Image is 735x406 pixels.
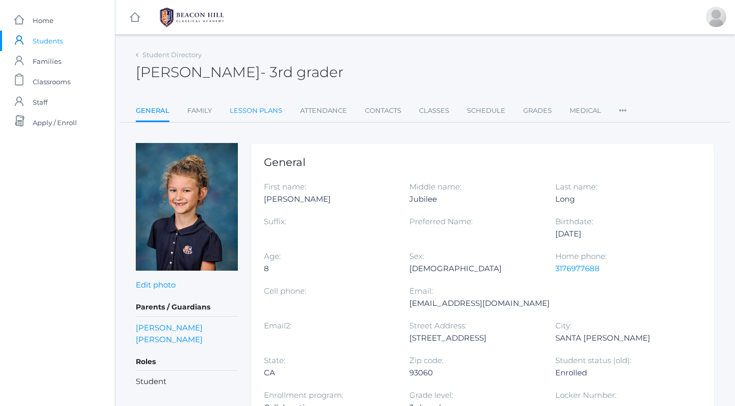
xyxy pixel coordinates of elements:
[409,251,424,261] label: Sex:
[264,156,701,168] h1: General
[409,390,453,400] label: Grade level:
[523,101,552,121] a: Grades
[33,92,47,112] span: Staff
[187,101,212,121] a: Family
[136,322,203,333] a: [PERSON_NAME]
[264,193,394,205] div: [PERSON_NAME]
[555,182,597,192] label: Last name:
[33,31,63,51] span: Students
[230,101,282,121] a: Lesson Plans
[555,355,631,365] label: Student status (old):
[365,101,401,121] a: Contacts
[136,333,203,345] a: [PERSON_NAME]
[154,5,230,30] img: 1_BHCALogos-05.png
[264,390,344,400] label: Enrollment program:
[555,321,572,330] label: City:
[409,217,473,226] label: Preferred Name:
[264,262,394,275] div: 8
[555,251,607,261] label: Home phone:
[264,286,306,296] label: Cell phone:
[555,332,685,344] div: SANTA [PERSON_NAME]
[409,355,444,365] label: Zip code:
[136,280,176,290] a: Edit photo
[264,355,285,365] label: State:
[555,390,617,400] label: Locker Number:
[555,217,593,226] label: Birthdate:
[33,71,70,92] span: Classrooms
[570,101,601,121] a: Medical
[409,286,433,296] label: Email:
[555,264,600,273] a: 3176977688
[136,64,344,80] h2: [PERSON_NAME]
[136,376,238,388] li: Student
[555,228,685,240] div: [DATE]
[142,51,202,59] a: Student Directory
[260,63,344,81] span: - 3rd grader
[33,112,77,133] span: Apply / Enroll
[555,367,685,379] div: Enrolled
[136,101,169,123] a: General
[33,10,54,31] span: Home
[409,262,540,275] div: [DEMOGRAPHIC_DATA]
[409,332,540,344] div: [STREET_ADDRESS]
[264,182,306,192] label: First name:
[409,182,461,192] label: Middle name:
[264,367,394,379] div: CA
[706,7,726,27] div: Stephen Long
[419,101,449,121] a: Classes
[136,299,238,316] h5: Parents / Guardians
[136,353,238,371] h5: Roles
[33,51,61,71] span: Families
[264,321,291,330] label: Email2:
[467,101,505,121] a: Schedule
[264,251,281,261] label: Age:
[409,193,540,205] div: Jubilee
[136,143,238,271] img: Idella Long
[264,217,286,226] label: Suffix:
[409,321,467,330] label: Street Address:
[555,193,685,205] div: Long
[409,367,540,379] div: 93060
[300,101,347,121] a: Attendance
[409,297,550,309] div: [EMAIL_ADDRESS][DOMAIN_NAME]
